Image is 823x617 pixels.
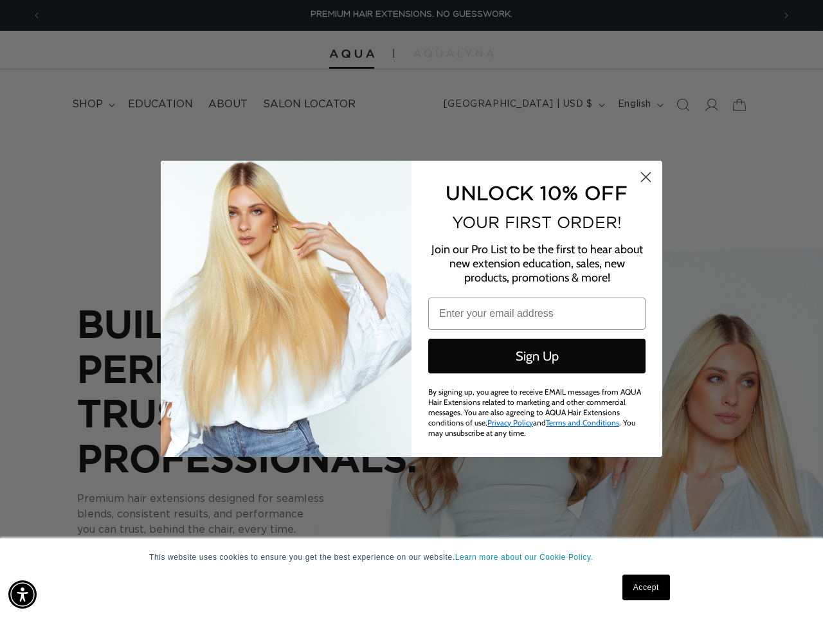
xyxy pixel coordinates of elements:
span: UNLOCK 10% OFF [446,182,628,203]
a: Privacy Policy [487,418,533,427]
a: Learn more about our Cookie Policy. [455,553,593,562]
span: YOUR FIRST ORDER! [452,213,622,231]
button: Close dialog [635,166,657,188]
span: Join our Pro List to be the first to hear about new extension education, sales, new products, pro... [431,242,643,285]
button: Sign Up [428,339,646,373]
iframe: Chat Widget [759,555,823,617]
input: Enter your email address [428,298,646,330]
a: Terms and Conditions [546,418,619,427]
span: By signing up, you agree to receive EMAIL messages from AQUA Hair Extensions related to marketing... [428,387,641,438]
a: Accept [622,575,670,600]
div: Accessibility Menu [8,580,37,609]
img: daab8b0d-f573-4e8c-a4d0-05ad8d765127.png [161,161,411,457]
p: This website uses cookies to ensure you get the best experience on our website. [149,551,674,563]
